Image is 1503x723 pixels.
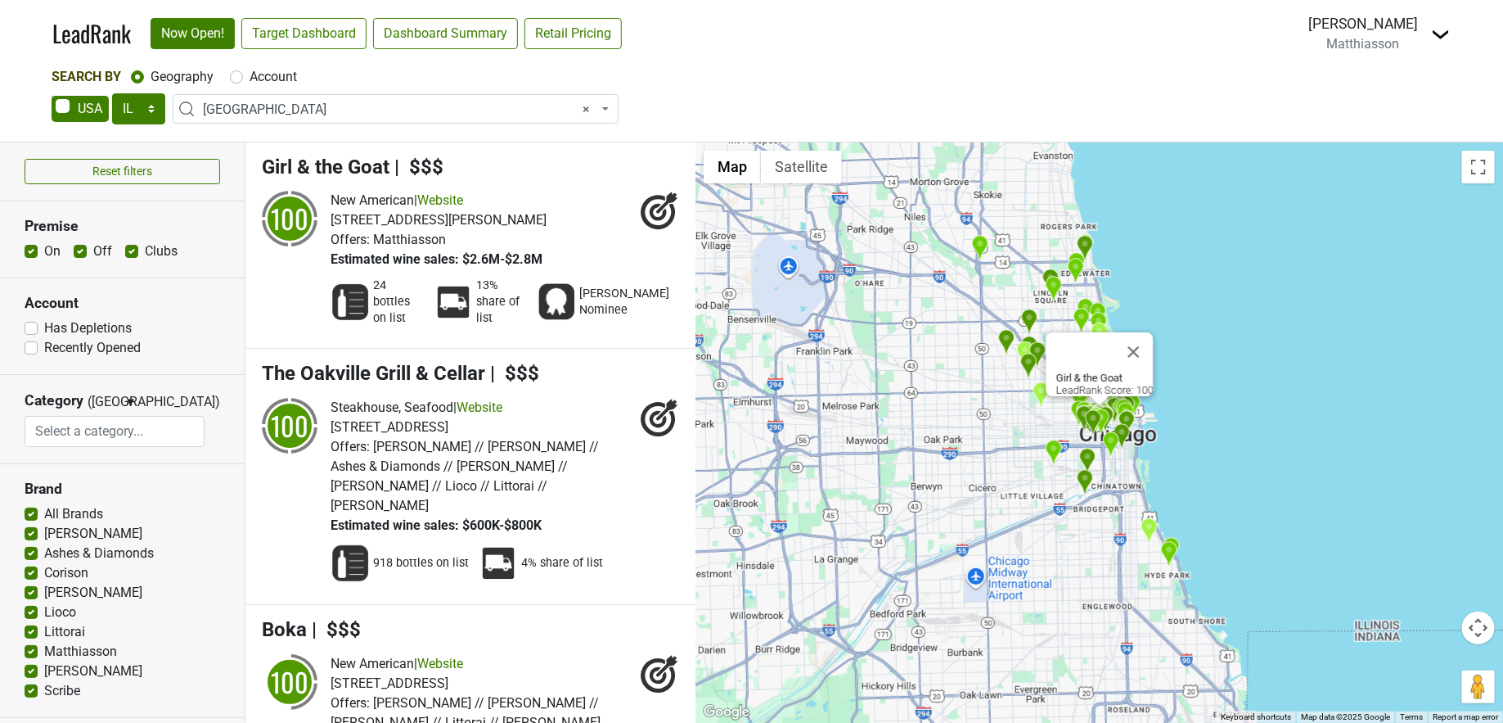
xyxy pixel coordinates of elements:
button: Close [1114,332,1153,372]
div: Maxwells Trading [1070,400,1087,427]
a: Website [457,400,502,415]
span: ([GEOGRAPHIC_DATA]) [88,392,120,416]
span: 918 bottles on list [373,555,469,572]
span: Chicago [203,100,598,120]
span: Offers: [331,695,370,711]
img: Percent Distributor Share [434,282,473,322]
span: Offers: [331,439,370,454]
label: [PERSON_NAME] [44,583,142,603]
div: S.K.Y. [1079,448,1096,475]
a: Terms [1400,712,1423,721]
div: Wood [1090,312,1107,339]
h3: Premise [25,218,220,235]
span: Offers: [331,232,370,247]
div: Formento's [1088,406,1105,433]
span: Remove all items [583,100,590,120]
label: Clubs [145,242,178,261]
label: All Brands [44,504,103,524]
div: 100 [265,401,314,450]
div: EVER [1076,401,1093,428]
span: Estimated wine sales: $2.6M-$2.8M [331,251,542,267]
div: PERILLA steakhouse [1117,402,1134,429]
label: [PERSON_NAME] [44,662,142,681]
img: Google [700,702,754,723]
label: Recently Opened [44,338,141,358]
img: Award [537,282,576,322]
div: | [331,191,547,210]
span: New American [331,192,414,208]
label: Off [93,242,112,261]
div: Ella Elli [1073,308,1090,335]
div: jeong [1071,386,1088,413]
div: Whole Foods Market [1163,537,1180,564]
div: Atelier Restaurant [1042,269,1060,296]
label: [PERSON_NAME] [44,524,142,544]
img: Wine List [331,544,370,583]
a: LeadRank [52,16,131,51]
span: 24 bottles on list [373,278,424,327]
label: Ashes & Diamonds [44,544,154,563]
span: Estimated wine sales: $600K-$800K [331,517,542,533]
a: Dashboard Summary [373,18,518,49]
span: Steakhouse, Seafood [331,400,453,415]
label: Account [250,67,297,87]
button: Keyboard shortcuts [1221,712,1291,723]
label: Littorai [44,622,85,642]
span: New American [331,656,414,671]
div: Uncommon Ground [1077,298,1094,325]
div: Whole Foods Market [971,235,988,262]
div: 100 [265,194,314,243]
div: Virtue Restaurant [1160,541,1177,568]
span: Girl & the Goat [262,156,389,178]
div: The Duck Inn [1077,469,1094,496]
div: Whole Foods Market [1089,302,1106,329]
label: Scribe [44,681,80,701]
label: Corison [44,563,88,583]
span: Chicago [173,94,619,124]
h3: Category [25,392,83,409]
div: Monteverde [1085,409,1102,436]
button: Reset filters [25,159,220,184]
a: Website [417,192,463,208]
a: Website [417,656,463,671]
b: Girl & the Goat [1055,372,1122,384]
div: Lula Cafe [1021,336,1038,363]
span: | $$$ [394,156,443,178]
img: Wine List [331,282,370,322]
span: Map data ©2025 Google [1301,712,1390,721]
div: Rootstock Wine & Beer Bar [1033,382,1050,409]
div: 100 [265,657,314,707]
input: Select a category... [25,416,204,447]
label: Geography [151,67,214,87]
a: Target Dashboard [241,18,367,49]
div: Independent Spirits Inc. [1077,235,1094,262]
div: Vincent Restaurant [1068,252,1085,279]
div: Siena Tavern [1113,398,1130,425]
span: [STREET_ADDRESS] [331,676,448,691]
label: Has Depletions [44,319,132,338]
div: Fork [1045,276,1062,303]
img: quadrant_split.svg [262,654,317,710]
button: Show street map [704,151,761,183]
img: Dropdown Menu [1431,25,1451,44]
div: [PERSON_NAME] [1308,13,1418,34]
label: Matthiasson [44,642,117,662]
span: The Oakville Grill & Cellar [262,362,485,385]
span: 13% share of list [476,278,527,327]
span: Matthiasson [373,232,446,247]
button: Toggle fullscreen view [1462,151,1495,183]
span: Matthiasson [1327,36,1400,52]
a: Retail Pricing [524,18,622,49]
div: Whole Foods Market [1123,394,1141,421]
div: The Gage [1118,410,1136,437]
div: Sepia [1097,406,1114,433]
button: Drag Pegman onto the map to open Street View [1462,671,1495,703]
span: [PERSON_NAME] // [PERSON_NAME] // Ashes & Diamonds // [PERSON_NAME] // [PERSON_NAME] // Lioco // ... [331,439,599,513]
h3: Account [25,295,220,312]
div: | [331,654,632,674]
div: Penumbra [1016,341,1033,368]
img: quadrant_split.svg [262,191,317,246]
div: Bronzeville Winery [1141,517,1158,545]
span: Boka [262,618,307,641]
div: Binny's Beverage Depot - Diversey [998,329,1015,356]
